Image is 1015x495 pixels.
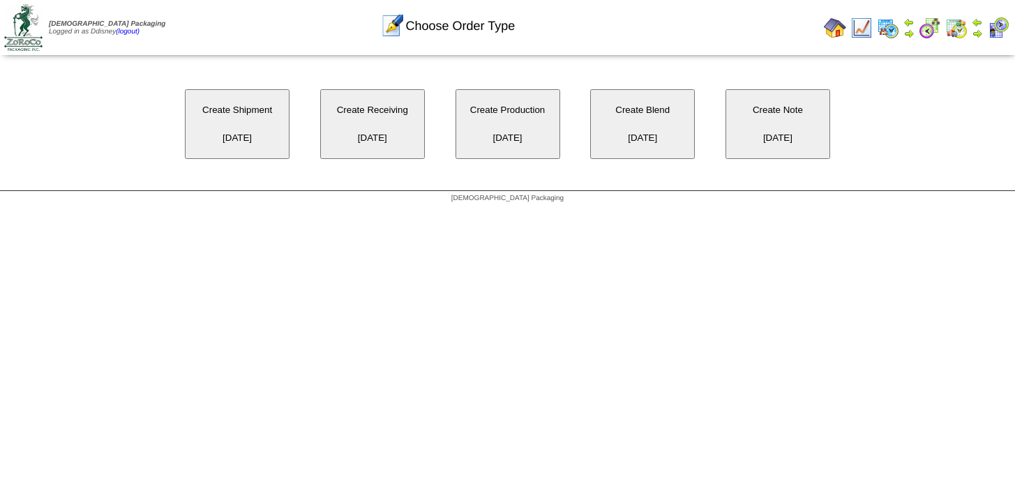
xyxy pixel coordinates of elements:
[590,89,695,159] button: Create Blend[DATE]
[49,20,165,28] span: [DEMOGRAPHIC_DATA] Packaging
[306,132,442,143] a: Create Receiving[DATE]
[442,132,577,143] a: Create Production[DATE]
[877,17,899,39] img: calendarprod.gif
[987,17,1009,39] img: calendarcustomer.gif
[919,17,941,39] img: calendarblend.gif
[712,132,844,143] a: Create Note[DATE]
[903,28,915,39] img: arrowright.gif
[850,17,873,39] img: line_graph.gif
[903,17,915,28] img: arrowleft.gif
[49,20,165,36] span: Logged in as Ddisney
[725,89,830,159] button: Create Note[DATE]
[381,15,403,37] img: orders.gif
[405,19,515,33] span: Choose Order Type
[945,17,968,39] img: calendarinout.gif
[320,89,425,159] button: Create Receiving[DATE]
[972,28,983,39] img: arrowright.gif
[185,89,290,159] button: Create Shipment[DATE]
[456,89,560,159] button: Create Production[DATE]
[171,132,306,143] a: Create Shipment[DATE]
[576,132,712,143] a: Create Blend[DATE]
[972,17,983,28] img: arrowleft.gif
[4,4,43,51] img: zoroco-logo-small.webp
[824,17,846,39] img: home.gif
[116,28,140,36] a: (logout)
[451,195,564,202] span: [DEMOGRAPHIC_DATA] Packaging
